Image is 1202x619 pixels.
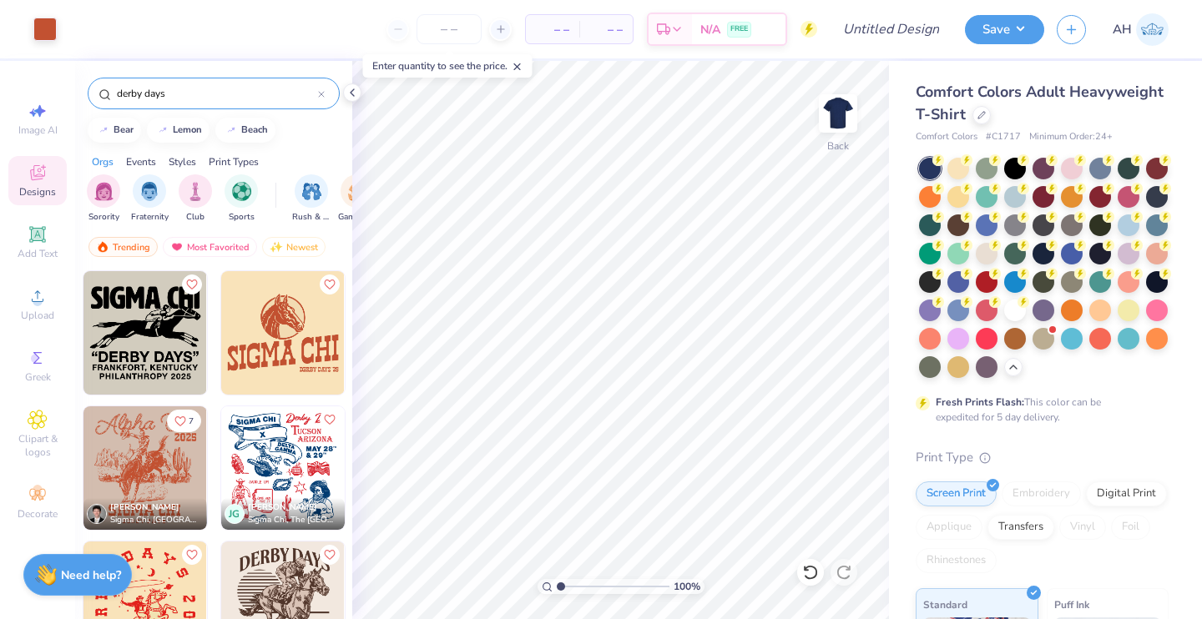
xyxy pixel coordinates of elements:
[163,237,257,257] div: Most Favorited
[87,174,120,224] button: filter button
[182,545,202,565] button: Like
[936,395,1141,425] div: This color can be expedited for 5 day delivery.
[21,309,54,322] span: Upload
[206,406,330,530] img: 709bf340-e262-4b77-bbd7-dacbeecf6ff1
[206,271,330,395] img: aed86dd1-320a-4233-b91b-d4965ccc4f1b
[248,514,338,526] span: Sigma Chi, The [GEOGRAPHIC_DATA][US_STATE]
[179,174,212,224] button: filter button
[221,406,345,530] img: 526be9f8-c109-4133-b929-e63bdeffb3bf
[115,85,318,102] input: Try "Alpha"
[8,432,67,459] span: Clipart & logos
[916,481,997,506] div: Screen Print
[320,545,340,565] button: Like
[186,182,205,201] img: Club Image
[189,417,194,425] span: 7
[916,82,1164,124] span: Comfort Colors Adult Heavyweight T-Shirt
[96,241,109,253] img: trending.gif
[1059,515,1106,540] div: Vinyl
[344,406,467,530] img: 9ea6ac5f-3d95-4c58-8e9d-0aa6f9bc528c
[182,274,202,294] button: Like
[730,23,748,35] span: FREE
[173,125,202,134] div: lemon
[320,410,340,430] button: Like
[916,130,977,144] span: Comfort Colors
[88,211,119,224] span: Sorority
[225,174,258,224] div: filter for Sports
[147,118,210,143] button: lemon
[170,241,184,253] img: most_fav.gif
[88,118,141,143] button: bear
[87,174,120,224] div: filter for Sorority
[923,596,967,613] span: Standard
[225,125,238,135] img: trend_line.gif
[916,515,982,540] div: Applique
[936,395,1024,409] strong: Fresh Prints Flash:
[92,154,114,169] div: Orgs
[140,182,159,201] img: Fraternity Image
[131,211,169,224] span: Fraternity
[18,123,58,137] span: Image AI
[225,174,258,224] button: filter button
[110,501,179,513] span: [PERSON_NAME]
[215,118,275,143] button: beach
[338,211,376,224] span: Game Day
[186,211,205,224] span: Club
[61,567,121,583] strong: Need help?
[916,548,997,573] div: Rhinestones
[88,237,158,257] div: Trending
[114,125,134,134] div: bear
[1113,13,1169,46] a: AH
[1054,596,1089,613] span: Puff Ink
[131,174,169,224] button: filter button
[83,406,207,530] img: b696ea23-b610-4380-8872-87a43cc543a3
[83,271,207,395] img: 7b2b1394-38b1-45e4-90e3-748ddb7d462e
[1002,481,1081,506] div: Embroidery
[700,21,720,38] span: N/A
[19,185,56,199] span: Designs
[225,504,245,524] div: JG
[344,271,467,395] img: c1f7d481-b1b1-4acd-a561-b03bbd6eb584
[348,182,367,201] img: Game Day Image
[179,174,212,224] div: filter for Club
[987,515,1054,540] div: Transfers
[320,274,340,294] button: Like
[156,125,169,135] img: trend_line.gif
[292,174,331,224] div: filter for Rush & Bid
[536,21,569,38] span: – –
[338,174,376,224] div: filter for Game Day
[131,174,169,224] div: filter for Fraternity
[18,247,58,260] span: Add Text
[25,370,51,384] span: Greek
[97,125,110,135] img: trend_line.gif
[830,13,952,46] input: Untitled Design
[292,211,331,224] span: Rush & Bid
[1086,481,1167,506] div: Digital Print
[821,97,855,130] img: Back
[248,501,317,513] span: [PERSON_NAME]
[916,448,1169,467] div: Print Type
[169,154,196,169] div: Styles
[827,138,849,153] div: Back
[589,21,623,38] span: – –
[167,410,201,432] button: Like
[94,182,114,201] img: Sorority Image
[221,271,345,395] img: 3442dd24-92d2-45a7-88df-80eb1a312bd5
[270,241,283,253] img: Newest.gif
[363,54,533,78] div: Enter quantity to see the price.
[18,507,58,521] span: Decorate
[1029,130,1113,144] span: Minimum Order: 24 +
[87,504,107,524] img: Avatar
[209,154,259,169] div: Print Types
[965,15,1044,44] button: Save
[302,182,321,201] img: Rush & Bid Image
[262,237,326,257] div: Newest
[1136,13,1169,46] img: Annie Hanna
[229,211,255,224] span: Sports
[986,130,1021,144] span: # C1717
[674,579,700,594] span: 100 %
[126,154,156,169] div: Events
[1111,515,1150,540] div: Foil
[232,182,251,201] img: Sports Image
[292,174,331,224] button: filter button
[417,14,482,44] input: – –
